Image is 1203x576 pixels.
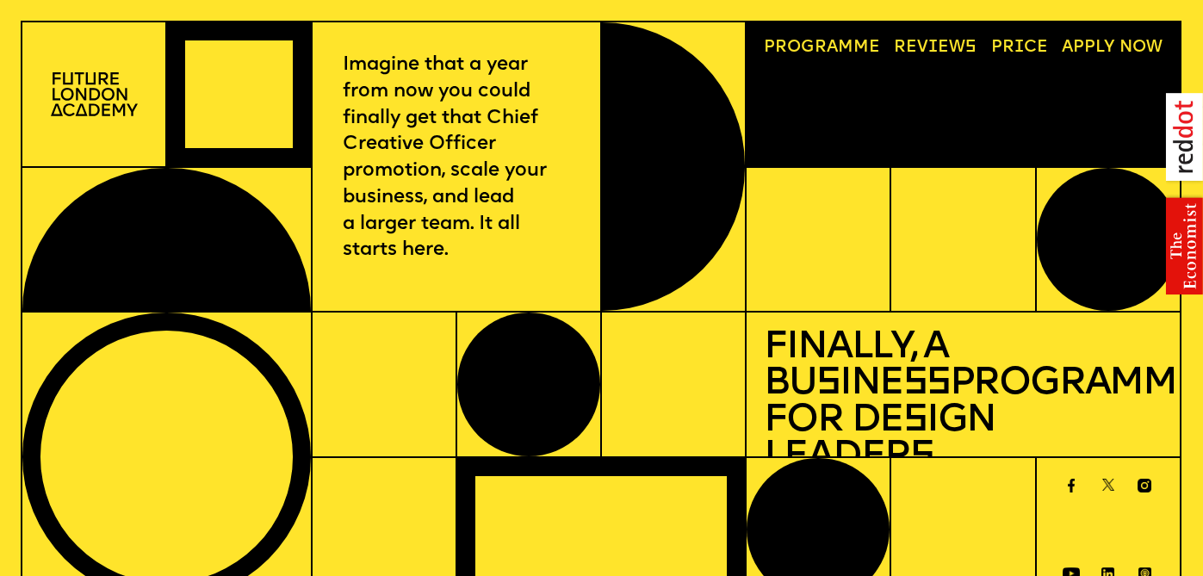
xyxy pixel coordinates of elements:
h1: Finally, a Bu ine Programme for De ign Leader [764,330,1163,476]
a: Price [983,31,1056,65]
span: s [910,437,933,476]
a: Apply now [1054,31,1171,65]
a: Reviews [885,31,984,65]
p: Imagine that a year from now you could finally get that Chief Creative Officer promotion, scale y... [343,53,571,264]
span: s [903,401,927,440]
span: ss [903,364,950,403]
span: a [827,40,838,56]
span: A [1062,40,1073,56]
span: s [816,364,840,403]
a: Programme [755,31,888,65]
